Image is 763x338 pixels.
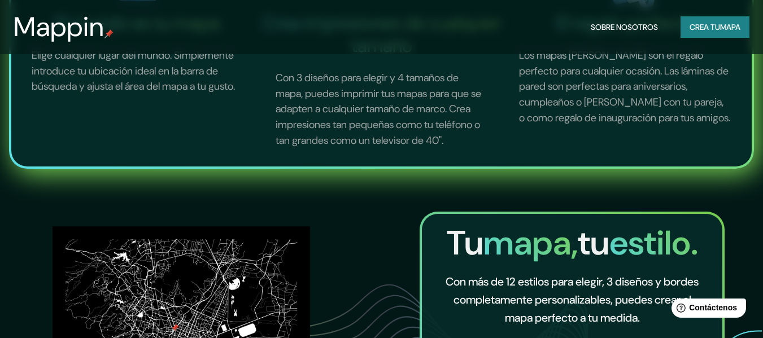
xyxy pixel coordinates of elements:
iframe: Lanzador de widgets de ayuda [662,294,751,326]
font: mapa, [483,221,578,265]
font: Con 3 diseños para elegir y 4 tamaños de mapa, puedes imprimir tus mapas para que se adapten a cu... [276,71,481,147]
img: pin de mapeo [104,29,114,38]
font: Con más de 12 estilos para elegir, 3 diseños y bordes completamente personalizables, puedes crear... [446,274,699,325]
font: Elige cualquier lugar del mundo. Simplemente introduce tu ubicación ideal en la barra de búsqueda... [32,49,235,93]
font: Tu [447,221,483,265]
font: Los mapas [PERSON_NAME] son el regalo perfecto para cualquier ocasión. Las láminas de pared son p... [519,49,730,124]
font: estilo. [609,221,698,265]
font: tu [578,221,609,265]
font: Crea tu [690,22,720,32]
font: Sobre nosotros [591,22,658,32]
button: Sobre nosotros [586,16,662,38]
font: Mappin [14,9,104,45]
font: mapa [720,22,740,32]
button: Crea tumapa [681,16,749,38]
